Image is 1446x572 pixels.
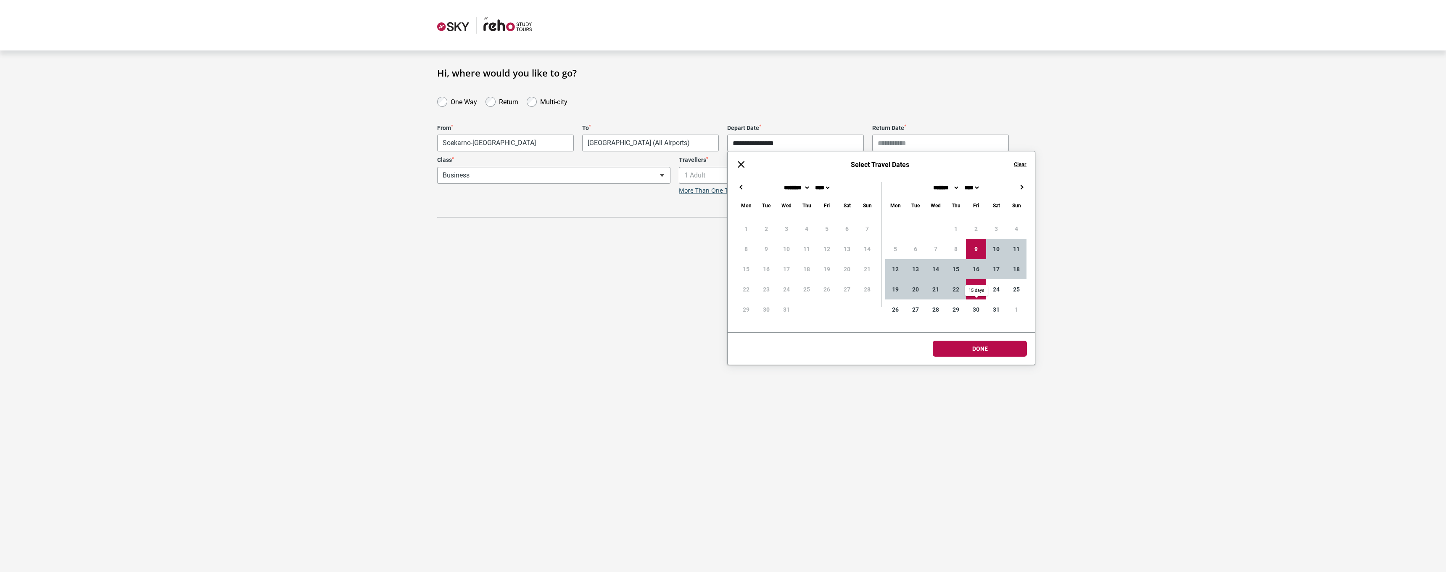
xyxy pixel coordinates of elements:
[946,299,966,320] div: 29
[1006,279,1026,299] div: 25
[679,167,912,184] span: 1 Adult
[1006,239,1026,259] div: 11
[437,135,574,151] span: Jakarta, Indonesia
[438,167,670,183] span: Business
[885,299,905,320] div: 26
[1006,201,1026,210] div: Sunday
[499,96,518,106] label: Return
[986,239,1006,259] div: 10
[679,156,912,164] label: Travellers
[986,279,1006,299] div: 24
[986,259,1006,279] div: 17
[451,96,477,106] label: One Way
[756,201,776,210] div: Tuesday
[966,239,986,259] div: 9
[776,201,797,210] div: Wednesday
[817,201,837,210] div: Friday
[926,201,946,210] div: Wednesday
[1016,182,1026,192] button: →
[905,201,926,210] div: Tuesday
[736,201,756,210] div: Monday
[755,161,1005,169] h6: Select Travel Dates
[1006,299,1026,320] div: 1
[857,201,877,210] div: Sunday
[905,299,926,320] div: 27
[885,279,905,299] div: 19
[540,96,567,106] label: Multi-city
[679,167,912,183] span: 1 Adult
[437,167,670,184] span: Business
[946,259,966,279] div: 15
[933,341,1027,357] button: Done
[437,124,574,132] label: From
[679,187,752,194] a: More Than One Traveller?
[926,299,946,320] div: 28
[966,299,986,320] div: 30
[736,182,746,192] button: ←
[727,124,864,132] label: Depart Date
[872,124,1009,132] label: Return Date
[797,201,817,210] div: Thursday
[986,201,1006,210] div: Saturday
[966,259,986,279] div: 16
[1014,161,1026,168] button: Clear
[1006,259,1026,279] div: 18
[905,279,926,299] div: 20
[437,67,1009,78] h1: Hi, where would you like to go?
[438,135,573,151] span: Jakarta, Indonesia
[946,201,966,210] div: Thursday
[966,279,986,299] div: 23
[966,201,986,210] div: Friday
[837,201,857,210] div: Saturday
[582,135,719,151] span: Brussels, Belgium
[946,279,966,299] div: 22
[885,201,905,210] div: Monday
[582,124,719,132] label: To
[986,299,1006,320] div: 31
[926,279,946,299] div: 21
[905,259,926,279] div: 13
[926,259,946,279] div: 14
[437,156,670,164] label: Class
[583,135,718,151] span: Brussels, Belgium
[885,259,905,279] div: 12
